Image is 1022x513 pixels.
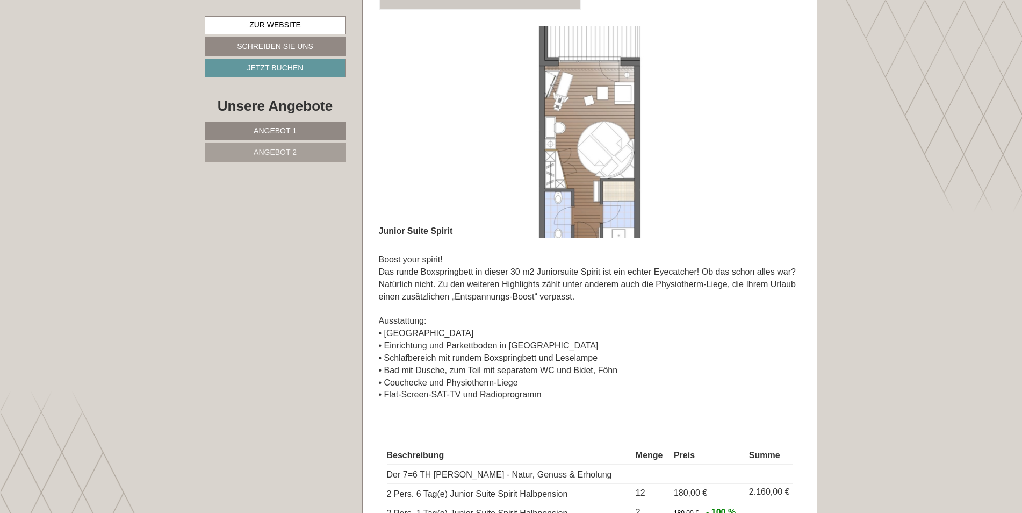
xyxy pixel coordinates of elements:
td: 12 [631,484,670,503]
a: Schreiben Sie uns [205,37,346,56]
div: Junior Suite Spirit [379,217,469,238]
td: 2.160,00 € [745,484,793,503]
div: Unsere Angebote [205,96,346,116]
td: 2 Pers. 6 Tag(e) Junior Suite Spirit Halbpension [387,484,631,503]
span: Angebot 2 [254,148,297,156]
button: Previous [398,119,409,146]
a: Zur Website [205,16,346,34]
td: Der 7=6 TH [PERSON_NAME] - Natur, Genuss & Erholung [387,465,631,484]
img: image [379,26,801,238]
p: Boost your spirit! Das runde Boxspringbett in dieser 30 m2 Juniorsuite Spirit ist ein echter Eyec... [379,254,801,401]
th: Summe [745,447,793,464]
span: 180,00 € [674,488,707,497]
th: Menge [631,447,670,464]
th: Beschreibung [387,447,631,464]
span: Angebot 1 [254,126,297,135]
a: Jetzt buchen [205,59,346,77]
th: Preis [670,447,745,464]
button: Next [771,119,782,146]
